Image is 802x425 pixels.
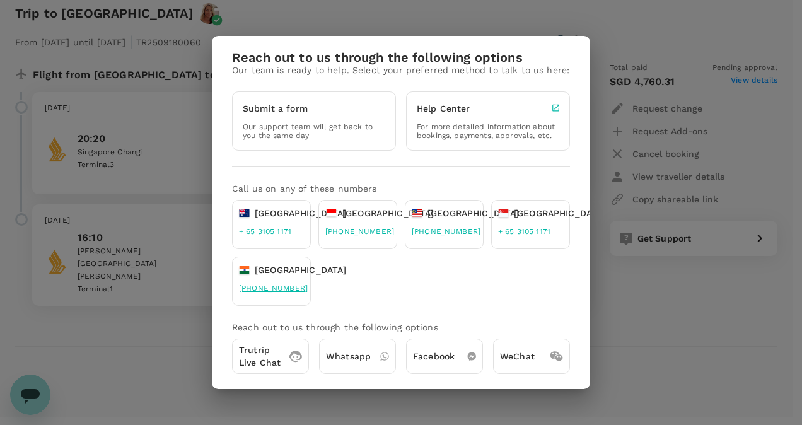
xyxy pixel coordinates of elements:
p: Reach out to us through the following options [232,321,570,334]
a: [PHONE_NUMBER] [239,284,308,293]
p: Whatsapp [326,350,371,363]
p: Facebook [413,350,455,363]
a: + 65 3105 1171 [239,227,291,236]
a: [PHONE_NUMBER] [325,227,394,236]
p: Our team is ready to help. Select your preferred method to talk to us here: [232,64,570,76]
p: [GEOGRAPHIC_DATA] [514,207,606,219]
p: [GEOGRAPHIC_DATA] [255,264,347,276]
p: Help Center [417,102,470,115]
p: Our support team will get back to you the same day [243,122,385,140]
p: Trutrip Live Chat [239,344,281,369]
p: Call us on any of these numbers [232,182,570,195]
a: [PHONE_NUMBER] [412,227,480,236]
p: Submit a form [243,102,308,115]
h6: Reach out to us through the following options [232,51,570,64]
p: [GEOGRAPHIC_DATA] [342,207,434,219]
p: For more detailed information about bookings, payments, approvals, etc. [417,122,559,140]
p: [GEOGRAPHIC_DATA] [427,207,520,219]
p: [GEOGRAPHIC_DATA] [255,207,347,219]
p: WeChat [500,350,535,363]
a: + 65 3105 1171 [498,227,550,236]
